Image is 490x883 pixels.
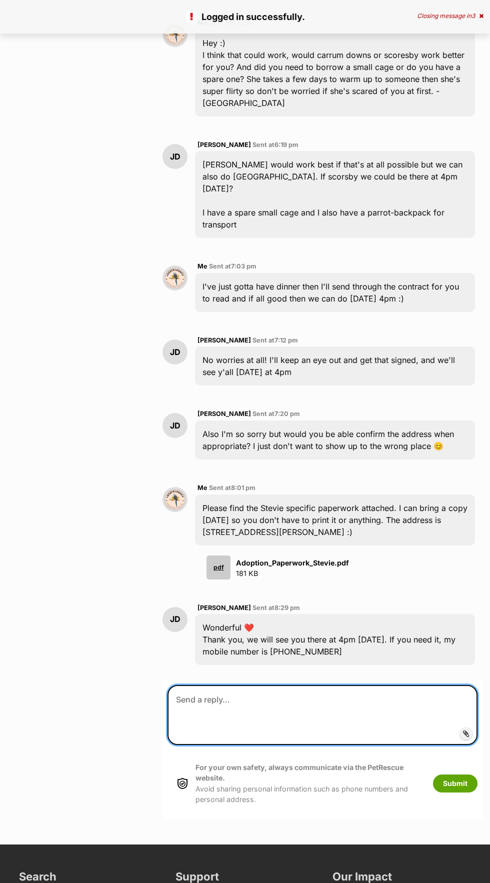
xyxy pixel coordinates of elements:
[231,262,256,270] span: 7:03 pm
[197,336,251,344] span: [PERSON_NAME]
[195,762,423,804] p: Avoid sharing personal information such as phone numbers and personal address.
[197,141,251,148] span: [PERSON_NAME]
[252,604,300,611] span: Sent at
[206,555,230,579] div: pdf
[195,346,475,385] div: No worries at all! I'll keep an eye out and get that signed, and we'll see y'all [DATE] at 4pm
[197,410,251,417] span: [PERSON_NAME]
[195,614,475,665] div: Wonderful ❤️ Thank you, we will see you there at 4pm [DATE]. If you need it, my mobile number is ...
[231,484,255,491] span: 8:01 pm
[195,494,475,545] div: Please find the Stevie specific paperwork attached. I can bring a copy [DATE] so you don't have t...
[471,12,475,19] span: 3
[209,484,255,491] span: Sent at
[195,29,475,116] div: Hey :) I think that could work, would carrum downs or scoresby work better for you? And did you n...
[433,774,477,792] button: Submit
[274,410,300,417] span: 7:20 pm
[417,12,483,19] div: Closing message in
[236,569,258,577] span: 181 KB
[252,141,298,148] span: Sent at
[162,144,187,169] div: JD
[162,22,187,47] img: Mon C profile pic
[162,413,187,438] div: JD
[209,262,256,270] span: Sent at
[197,484,207,491] span: Me
[195,151,475,238] div: [PERSON_NAME] would work best if that's at all possible but we can also do [GEOGRAPHIC_DATA]. If ...
[197,262,207,270] span: Me
[202,555,230,579] a: pdf
[274,604,300,611] span: 8:29 pm
[162,339,187,364] div: JD
[197,604,251,611] span: [PERSON_NAME]
[236,558,349,567] strong: Adoption_Paperwork_Stevie.pdf
[162,265,187,290] img: Mon C profile pic
[195,763,403,782] strong: For your own safety, always communicate via the PetRescue website.
[274,141,298,148] span: 6:19 pm
[252,336,298,344] span: Sent at
[162,487,187,512] img: Mon C profile pic
[195,273,475,312] div: I've just gotta have dinner then I'll send through the contract for you to read and if all good t...
[252,410,300,417] span: Sent at
[274,336,298,344] span: 7:12 pm
[162,607,187,632] div: JD
[10,10,480,23] p: Logged in successfully.
[195,420,475,459] div: Also I'm so sorry but would you be able confirm the address when appropriate? I just don't want t...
